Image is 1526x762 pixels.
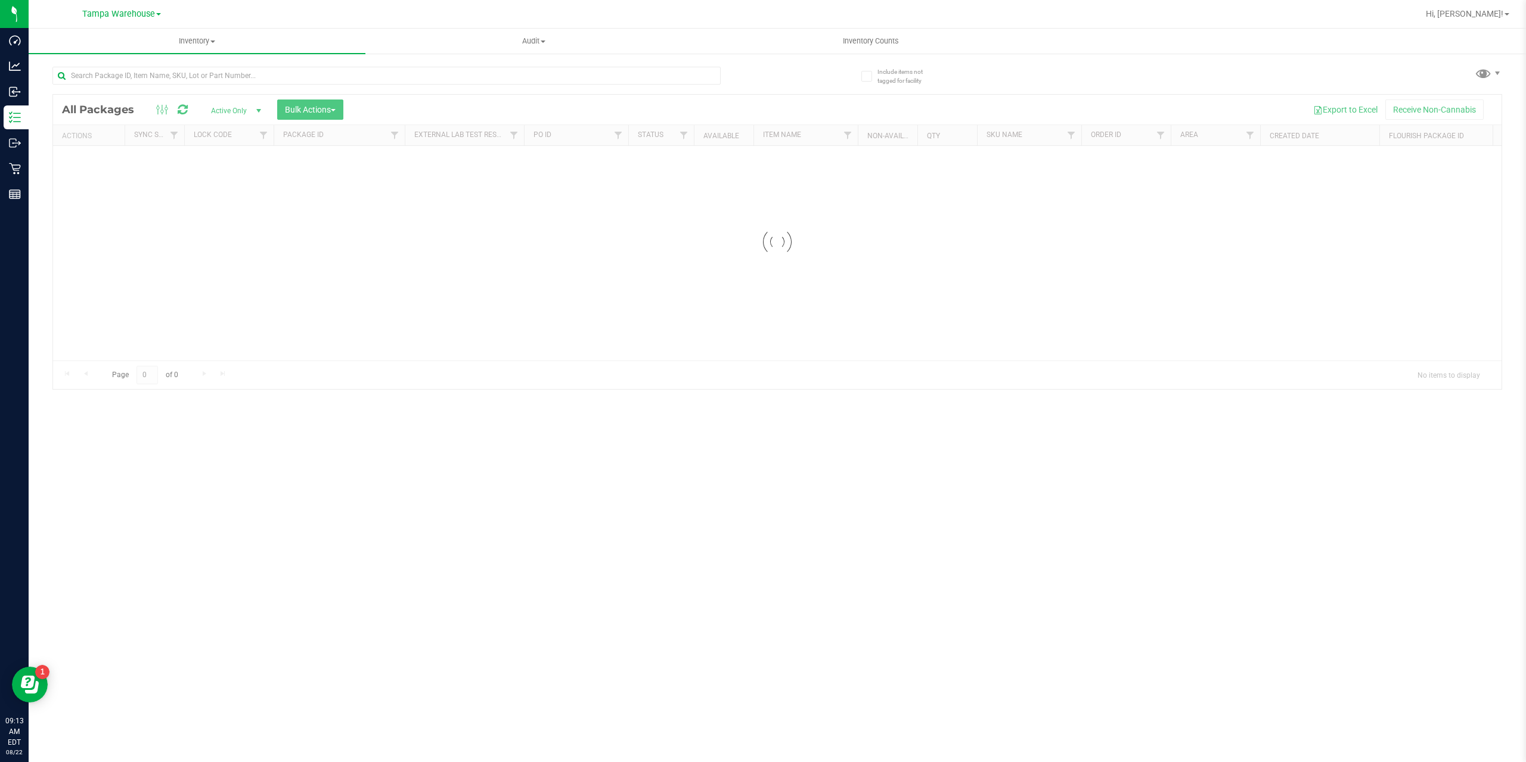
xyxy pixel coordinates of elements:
a: Inventory [29,29,365,54]
span: Inventory Counts [827,36,915,46]
span: Hi, [PERSON_NAME]! [1426,9,1503,18]
inline-svg: Retail [9,163,21,175]
a: Inventory Counts [702,29,1039,54]
span: Audit [366,36,702,46]
span: Tampa Warehouse [82,9,155,19]
p: 09:13 AM EDT [5,716,23,748]
inline-svg: Analytics [9,60,21,72]
inline-svg: Inbound [9,86,21,98]
iframe: Resource center [12,667,48,702]
span: Inventory [29,36,365,46]
input: Search Package ID, Item Name, SKU, Lot or Part Number... [52,67,721,85]
a: Audit [365,29,702,54]
span: Include items not tagged for facility [877,67,937,85]
inline-svg: Inventory [9,111,21,123]
inline-svg: Reports [9,188,21,200]
p: 08/22 [5,748,23,757]
inline-svg: Outbound [9,137,21,149]
iframe: Resource center unread badge [35,665,49,679]
inline-svg: Dashboard [9,35,21,46]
